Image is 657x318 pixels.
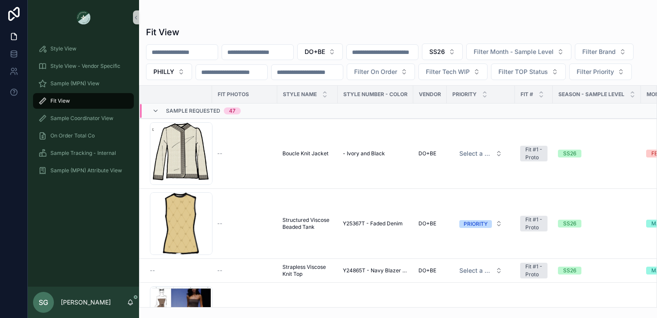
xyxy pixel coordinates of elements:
span: Y25367T - Faded Denim [343,220,403,227]
div: 47 [229,107,236,114]
span: On Order Total Co [50,132,95,139]
button: Select Button [418,64,488,80]
span: Filter Month - Sample Level [474,47,554,56]
div: Fit #1 - Proto [525,146,542,161]
a: Sample (MPN) View [33,76,134,91]
span: -- [217,267,222,274]
span: Vendor [419,91,441,98]
span: Filter Tech WIP [426,67,470,76]
button: Select Button [491,64,566,80]
p: [PERSON_NAME] [61,298,111,307]
span: Filter Priority [577,67,614,76]
a: -- [150,267,207,274]
div: SS26 [563,220,576,228]
span: Filter TOP Status [498,67,548,76]
span: -- [150,267,155,274]
span: Sample Requested [166,107,220,114]
a: Structured Viscose Beaded Tank [282,217,332,231]
a: Y24865T - Navy Blazer Pantone [343,267,408,274]
button: Select Button [569,64,632,80]
span: -- [217,150,222,157]
span: Fit # [521,91,533,98]
div: SS26 [563,150,576,157]
button: Select Button [452,263,509,278]
span: Season - Sample Level [558,91,624,98]
a: DO+BE [418,150,441,157]
a: Fit #1 - Proto [520,146,547,161]
a: SS26 [558,220,636,228]
span: - Ivory and Black [343,150,385,157]
img: App logo [76,10,90,24]
span: DO+BE [418,150,436,157]
a: SS26 [558,267,636,274]
a: Select Button [452,262,510,279]
span: DO+BE [418,220,436,227]
a: Boucle Knit Jacket [282,150,332,157]
a: -- [217,220,272,227]
a: DO+BE [418,267,441,274]
a: Sample Coordinator View [33,110,134,126]
a: - Ivory and Black [343,150,408,157]
a: Y25367T - Faded Denim [343,220,408,227]
button: Select Button [297,44,343,60]
span: Sample (MPN) View [50,80,100,87]
button: Select Button [466,44,571,60]
button: Select Button [575,44,634,60]
span: Sample Tracking - Internal [50,150,116,157]
span: Style View [50,45,76,52]
a: Sample (MPN) Attribute View [33,163,134,178]
span: SG [39,297,48,308]
a: Strapless Viscose Knit Top [282,264,332,278]
span: PRIORITY [452,91,477,98]
a: DO+BE [418,220,441,227]
a: Fit View [33,93,134,109]
a: -- [217,267,272,274]
span: PHILLY [153,67,174,76]
span: Style View - Vendor Specific [50,63,120,70]
div: Fit #1 - Proto [525,263,542,278]
span: Select a HP FIT LEVEL [459,149,492,158]
button: Select Button [347,64,415,80]
span: Filter Brand [582,47,616,56]
a: Style View - Vendor Specific [33,58,134,74]
a: Select Button [452,215,510,232]
button: Select Button [422,44,463,60]
a: -- [217,150,272,157]
span: SS26 [429,47,445,56]
a: Style View [33,41,134,57]
a: On Order Total Co [33,128,134,144]
span: DO+BE [305,47,325,56]
span: Style Number - Color [343,91,408,98]
span: STYLE NAME [283,91,317,98]
button: Select Button [452,146,509,161]
a: Sample Tracking - Internal [33,145,134,161]
button: Select Button [452,216,509,231]
span: DO+BE [418,267,436,274]
div: scrollable content [28,35,139,190]
a: Fit #1 - Proto [520,263,547,278]
span: Fit Photos [218,91,249,98]
h1: Fit View [146,26,179,38]
div: PRIORITY [464,220,488,228]
span: -- [217,220,222,227]
span: Fit View [50,97,70,104]
span: Filter On Order [354,67,397,76]
button: Select Button [146,64,192,80]
div: SS26 [563,267,576,274]
span: Select a HP FIT LEVEL [459,266,492,275]
span: Sample (MPN) Attribute View [50,167,122,174]
span: Sample Coordinator View [50,115,113,122]
div: Fit #1 - Proto [525,216,542,231]
a: Select Button [452,145,510,162]
a: Fit #1 - Proto [520,216,547,231]
span: Boucle Knit Jacket [282,150,328,157]
a: SS26 [558,150,636,157]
